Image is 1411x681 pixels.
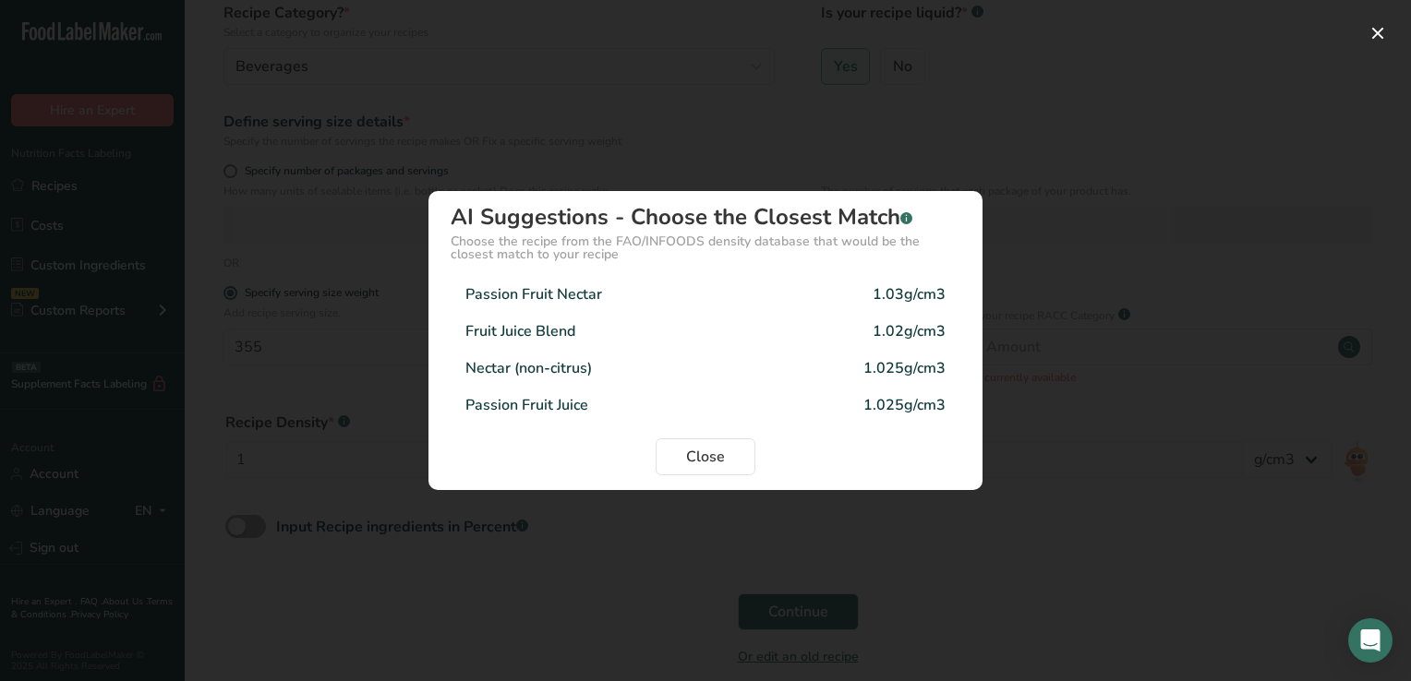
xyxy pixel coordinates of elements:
[451,206,960,228] div: AI Suggestions - Choose the Closest Match
[873,283,946,305] div: 1.03g/cm3
[1348,618,1393,663] div: Open Intercom Messenger
[451,235,960,261] div: Choose the recipe from the FAO/INFOODS density database that would be the closest match to your r...
[863,357,946,379] div: 1.025g/cm3
[873,320,946,342] div: 1.02g/cm3
[465,394,588,416] div: Passion Fruit Juice
[686,446,725,468] span: Close
[465,320,575,342] div: Fruit Juice Blend
[863,394,946,416] div: 1.025g/cm3
[465,283,602,305] div: Passion Fruit Nectar
[656,438,755,475] button: Close
[465,357,592,379] div: Nectar (non-citrus)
